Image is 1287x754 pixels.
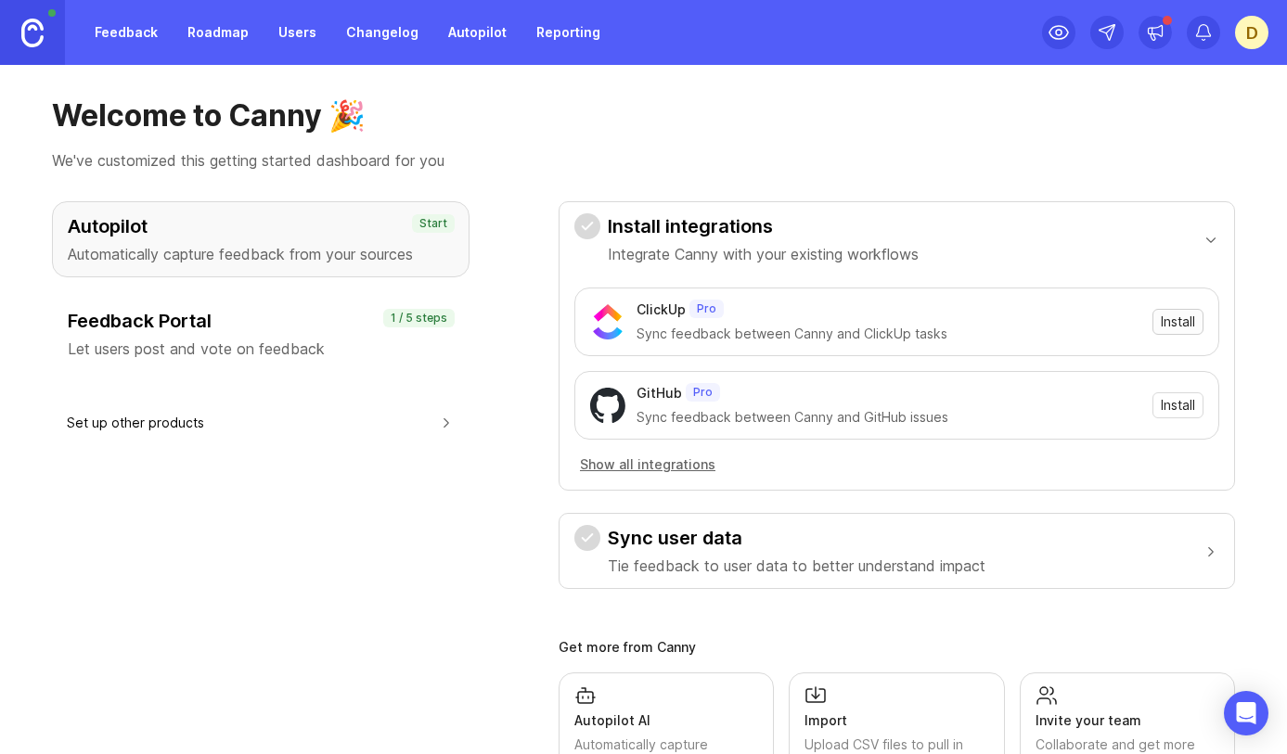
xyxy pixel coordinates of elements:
[1152,392,1203,418] button: Install
[84,16,169,49] a: Feedback
[637,300,686,320] div: ClickUp
[608,555,985,577] p: Tie feedback to user data to better understand impact
[1152,309,1203,335] button: Install
[419,216,447,231] p: Start
[68,308,454,334] h3: Feedback Portal
[1036,710,1219,731] div: Invite your team
[559,641,1235,654] div: Get more from Canny
[52,97,1235,134] h1: Welcome to Canny 🎉
[1161,313,1195,331] span: Install
[68,243,454,265] p: Automatically capture feedback from your sources
[525,16,611,49] a: Reporting
[637,407,1141,428] div: Sync feedback between Canny and GitHub issues
[21,19,44,47] img: Canny Home
[67,402,455,443] button: Set up other products
[1235,16,1268,49] button: D
[697,301,716,316] p: Pro
[52,149,1235,172] p: We've customized this getting started dashboard for you
[335,16,430,49] a: Changelog
[574,454,1219,475] a: Show all integrations
[1224,691,1268,735] div: Open Intercom Messenger
[574,276,1219,490] div: Install integrationsIntegrate Canny with your existing workflows
[574,454,721,475] button: Show all integrations
[68,213,454,239] h3: Autopilot
[52,201,470,277] button: AutopilotAutomatically capture feedback from your sourcesStart
[574,202,1219,276] button: Install integrationsIntegrate Canny with your existing workflows
[52,296,470,372] button: Feedback PortalLet users post and vote on feedback1 / 5 steps
[637,383,682,403] div: GitHub
[391,311,447,326] p: 1 / 5 steps
[1161,396,1195,415] span: Install
[574,514,1219,588] button: Sync user dataTie feedback to user data to better understand impact
[693,385,713,400] p: Pro
[176,16,260,49] a: Roadmap
[608,213,919,239] h3: Install integrations
[590,388,625,423] img: GitHub
[637,324,1141,344] div: Sync feedback between Canny and ClickUp tasks
[590,304,625,339] img: ClickUp
[267,16,328,49] a: Users
[608,525,985,551] h3: Sync user data
[608,243,919,265] p: Integrate Canny with your existing workflows
[804,710,988,731] div: Import
[574,710,758,731] div: Autopilot AI
[68,338,454,360] p: Let users post and vote on feedback
[437,16,518,49] a: Autopilot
